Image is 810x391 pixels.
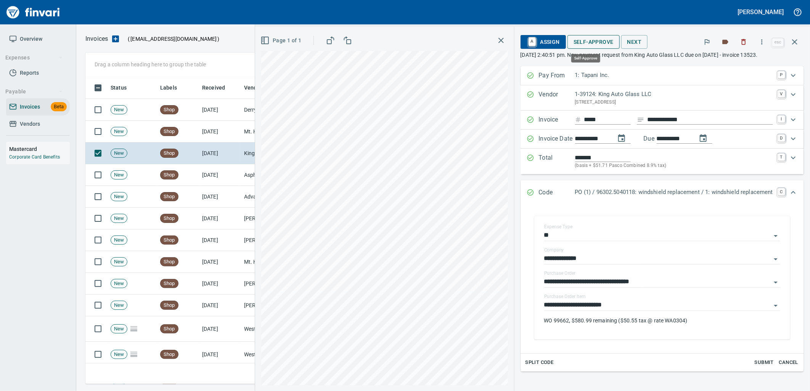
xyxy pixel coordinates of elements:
span: New [111,325,127,333]
span: Shop [161,280,178,287]
p: Drag a column heading here to group the table [95,61,206,68]
p: Invoices [85,34,108,43]
span: Shop [161,171,178,179]
a: A [529,37,536,46]
span: Shop [161,128,178,135]
button: Open [770,231,781,241]
span: Shop [161,215,178,222]
td: [DATE] [199,164,241,186]
span: New [111,237,127,244]
svg: Invoice description [637,116,644,123]
span: Received [202,83,225,93]
span: Reports [20,68,39,78]
div: Expand [521,180,804,205]
td: [DATE] [199,121,241,143]
p: [DATE] 2:40:51 pm. New payment request from King Auto Glass LLC due on [DATE] - invoice 13523. [521,51,804,59]
span: New [111,128,127,135]
span: New [111,150,127,157]
button: change date [612,129,631,147]
div: Expand [521,85,804,111]
td: Advanced Hydraulic Supply Co. LLC (1-10020) [241,186,317,208]
td: [PERSON_NAME] Group Peterbilt([MEDICAL_DATA]) (1-38196) [241,229,317,251]
td: [PERSON_NAME] Machinery Co (1-10794) [241,273,317,295]
span: Shop [161,258,178,266]
button: Flag [699,34,715,50]
div: Expand [521,111,804,130]
span: Cancel [778,358,799,367]
p: Code [539,188,575,198]
span: [EMAIL_ADDRESS][DOMAIN_NAME] [130,35,217,43]
button: Labels [717,34,734,50]
a: C [778,188,785,195]
span: Shop [161,150,178,157]
p: Invoice [539,115,575,125]
button: AAssign [521,35,566,49]
td: Derry Enterprises, Inc. DBA Cascade Nut & Bolt (1-38970) [241,99,317,121]
p: Vendor [539,90,575,106]
p: (basis + $51.71 Pasco Combined 8.9% tax) [575,162,773,170]
a: T [778,153,785,161]
span: New [111,106,127,114]
label: Company [544,248,564,253]
button: Upload an Invoice [108,34,123,43]
p: WO 99662, $580.99 remaining ($50.55 tax @ rate WA0304) [544,317,780,324]
a: Reports [6,64,70,82]
a: D [778,134,785,142]
span: Split Code [526,358,554,367]
svg: Invoice number [575,115,581,124]
td: [DATE] [199,295,241,316]
span: Shop [161,302,178,309]
button: change due date [694,129,712,147]
a: Corporate Card Benefits [9,154,60,160]
label: Purchase Order [544,271,576,276]
span: New [111,215,127,222]
img: Finvari [5,3,62,21]
p: PO (1) / 96302.5040118: windshield replacement / 1: windshield replacement [575,188,773,197]
span: New [111,193,127,200]
p: [STREET_ADDRESS] [575,99,773,106]
span: Vendor / From [244,83,289,93]
span: New [111,171,127,179]
td: [DATE] [199,229,241,251]
p: 1-39124: King Auto Glass LLC [575,90,773,99]
span: Shop [161,106,178,114]
span: Labels [160,83,177,93]
span: Self-Approve [574,37,614,47]
td: [DATE] [199,186,241,208]
div: Expand [521,149,804,174]
p: Due [644,134,680,143]
span: New [111,280,127,287]
span: Assign [527,35,560,48]
button: Split Code [524,357,556,369]
td: Western States Equipment Co. (1-11113) [241,316,317,342]
span: Shop [161,237,178,244]
span: Pages Split [127,351,140,357]
button: Discard [735,34,752,50]
a: V [778,90,785,98]
span: Labels [160,83,187,93]
span: Beta [51,103,67,111]
button: Payable [2,85,66,99]
span: New [111,351,127,358]
p: ( ) [123,35,220,43]
td: Mt. Hood Fastener Company (1-10679) [241,251,317,273]
a: Overview [6,30,70,48]
a: InvoicesBeta [6,98,70,115]
td: [DATE] [199,316,241,342]
button: Submit [752,357,776,369]
span: Pages Split [127,325,140,332]
span: New [111,258,127,266]
h6: Mastercard [9,145,70,153]
td: [DATE] [199,342,241,367]
td: [DATE] [199,143,241,164]
span: Overview [20,34,42,44]
p: Invoice Date [539,134,575,144]
td: [PERSON_NAME] Group Peterbilt([MEDICAL_DATA]) (1-38196) [241,208,317,229]
span: New [111,302,127,309]
p: 1: Tapani Inc. [575,71,773,80]
nav: breadcrumb [85,34,108,43]
button: Open [770,277,781,288]
button: Expenses [2,51,66,65]
td: [DATE] [199,99,241,121]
